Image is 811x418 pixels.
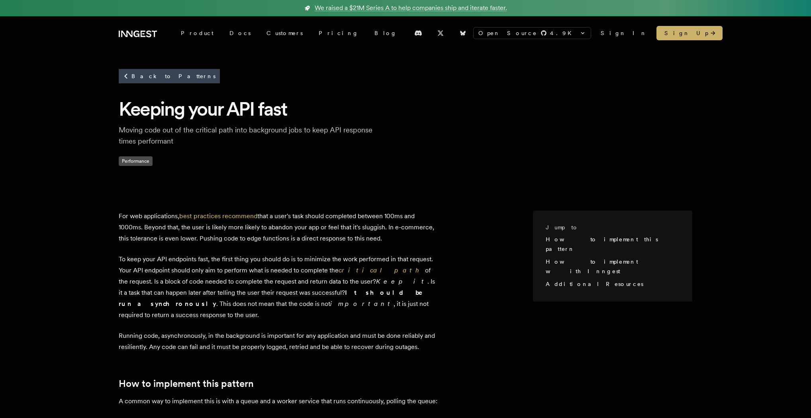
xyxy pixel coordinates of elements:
[546,258,638,274] a: How to implement with Inngest
[330,300,394,308] em: important
[546,223,673,231] h3: Jump to
[173,26,221,40] div: Product
[119,211,437,244] p: For web applications, that a user's task should completed between 100ms and 1000ms. Beyond that, ...
[409,27,427,39] a: Discord
[119,69,220,83] a: Back to Patterns
[432,27,449,39] a: X
[119,254,437,321] p: To keep your API endpoints fast, the first thing you should do is to minimize the work performed ...
[478,29,537,37] span: Open Source
[601,29,647,37] a: Sign In
[546,236,658,252] a: How to implement this pattern
[119,396,437,407] p: A common way to implement this is with a queue and a worker service that runs continuously, polli...
[119,97,692,121] h1: Keeping your API fast
[311,26,366,40] a: Pricing
[221,26,259,40] a: Docs
[119,124,374,147] p: Moving code out of the critical path into background jobs to keep API response times performant
[550,29,576,37] span: 4.9 K
[339,266,425,274] a: critical path
[119,378,437,389] h2: How to implement this pattern
[259,26,311,40] a: Customers
[376,278,427,285] em: Keep it
[179,212,257,220] a: best practices recommend
[315,3,507,13] span: We raised a $21M Series A to help companies ship and iterate faster.
[656,26,723,40] a: Sign Up
[546,281,643,287] a: Additional Resources
[119,330,437,353] p: Running code, asynchronously, in the background is important for any application and must be done...
[366,26,405,40] a: Blog
[454,27,472,39] a: Bluesky
[119,156,153,166] span: Performance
